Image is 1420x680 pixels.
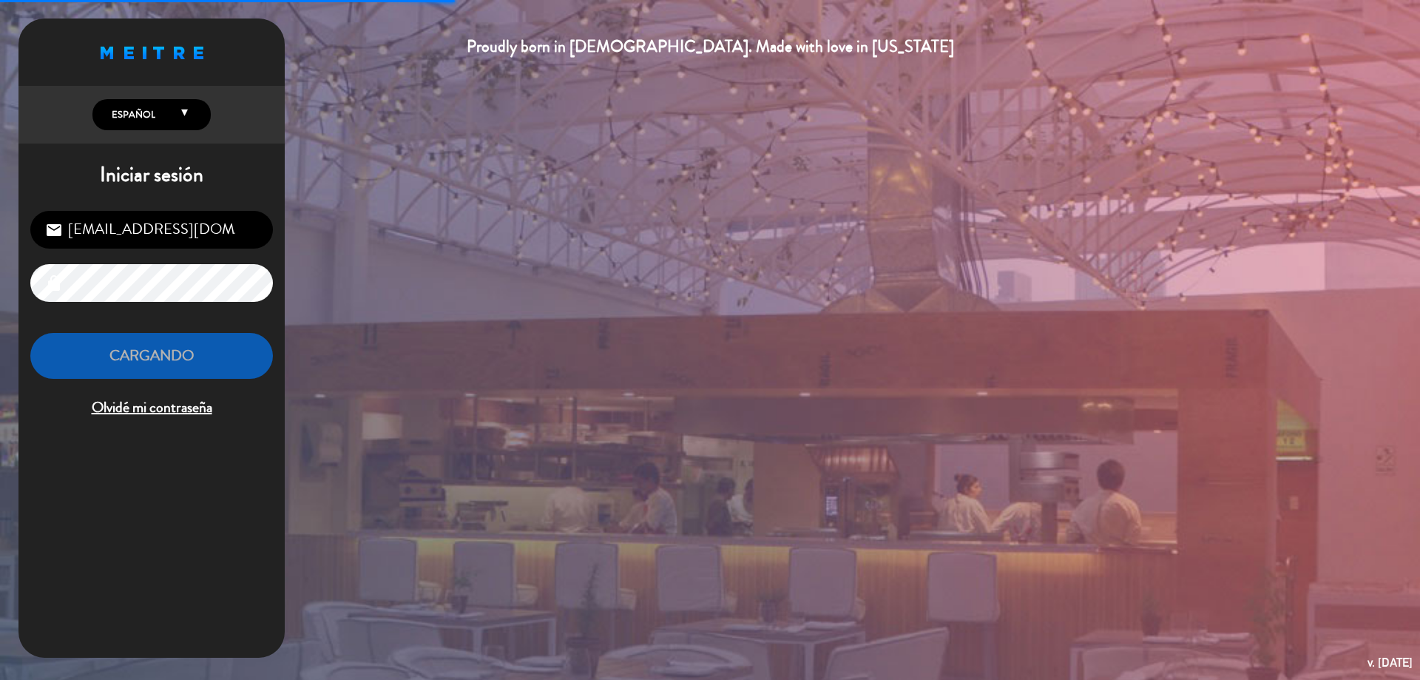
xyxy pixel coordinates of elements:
[30,333,273,380] button: Cargando
[18,163,285,188] h1: Iniciar sesión
[45,275,63,292] i: lock
[30,211,273,249] input: Correo Electrónico
[45,221,63,239] i: email
[30,396,273,420] span: Olvidé mi contraseña
[1367,653,1413,673] div: v. [DATE]
[108,107,155,122] span: Español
